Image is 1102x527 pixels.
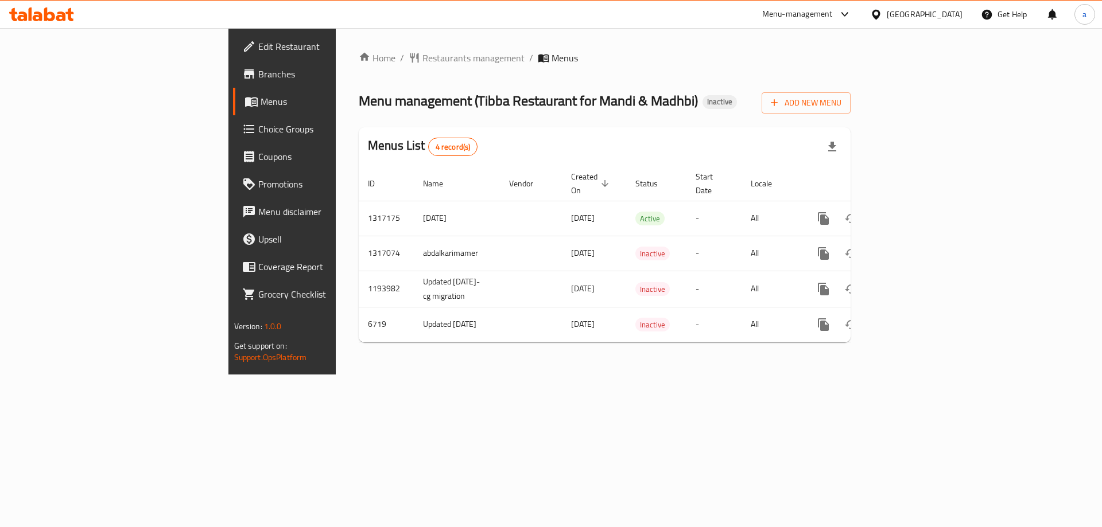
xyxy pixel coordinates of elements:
[429,142,478,153] span: 4 record(s)
[571,281,595,296] span: [DATE]
[414,201,500,236] td: [DATE]
[703,97,737,107] span: Inactive
[696,170,728,197] span: Start Date
[1082,8,1087,21] span: a
[234,338,287,353] span: Get support on:
[686,307,742,342] td: -
[258,260,403,274] span: Coverage Report
[837,240,865,267] button: Change Status
[233,253,413,280] a: Coverage Report
[571,210,595,225] span: [DATE]
[762,7,833,21] div: Menu-management
[234,350,307,365] a: Support.OpsPlatform
[810,275,837,303] button: more
[409,51,525,65] a: Restaurants management
[571,245,595,260] span: [DATE]
[258,40,403,53] span: Edit Restaurant
[359,166,929,342] table: enhanced table
[428,138,478,156] div: Total records count
[810,311,837,338] button: more
[571,170,612,197] span: Created On
[529,51,533,65] li: /
[414,236,500,271] td: abdalkarimamer
[414,307,500,342] td: Updated [DATE]
[233,115,413,143] a: Choice Groups
[818,133,846,161] div: Export file
[887,8,963,21] div: [GEOGRAPHIC_DATA]
[258,67,403,81] span: Branches
[742,307,801,342] td: All
[771,96,841,110] span: Add New Menu
[368,177,390,190] span: ID
[686,271,742,307] td: -
[359,51,851,65] nav: breadcrumb
[810,240,837,267] button: more
[837,311,865,338] button: Change Status
[635,247,670,260] span: Inactive
[264,319,282,334] span: 1.0.0
[258,232,403,246] span: Upsell
[635,282,670,296] div: Inactive
[635,212,665,225] span: Active
[837,205,865,232] button: Change Status
[742,271,801,307] td: All
[359,88,698,114] span: Menu management ( Tibba Restaurant for Mandi & Madhbi )
[837,275,865,303] button: Change Status
[233,88,413,115] a: Menus
[742,201,801,236] td: All
[233,225,413,253] a: Upsell
[233,198,413,225] a: Menu disclaimer
[414,271,500,307] td: Updated [DATE]-cg migration
[751,177,787,190] span: Locale
[801,166,929,201] th: Actions
[258,150,403,163] span: Coupons
[258,205,403,218] span: Menu disclaimer
[635,318,670,331] span: Inactive
[422,51,525,65] span: Restaurants management
[258,177,403,191] span: Promotions
[233,60,413,88] a: Branches
[233,170,413,198] a: Promotions
[509,177,548,190] span: Vendor
[703,95,737,109] div: Inactive
[368,137,478,156] h2: Menus List
[233,280,413,308] a: Grocery Checklist
[258,122,403,136] span: Choice Groups
[635,177,673,190] span: Status
[810,205,837,232] button: more
[258,287,403,301] span: Grocery Checklist
[635,283,670,296] span: Inactive
[742,236,801,271] td: All
[261,95,403,108] span: Menus
[686,236,742,271] td: -
[233,33,413,60] a: Edit Restaurant
[686,201,742,236] td: -
[423,177,458,190] span: Name
[571,317,595,331] span: [DATE]
[552,51,578,65] span: Menus
[233,143,413,170] a: Coupons
[762,92,851,114] button: Add New Menu
[234,319,262,334] span: Version:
